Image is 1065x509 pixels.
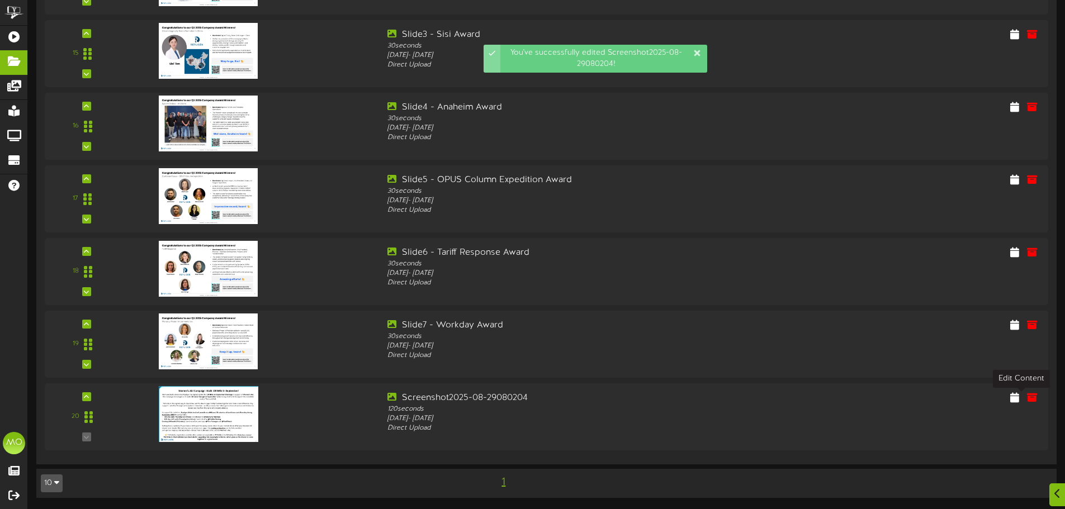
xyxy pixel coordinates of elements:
[387,246,789,259] div: Slide6 - Tariff Response Award
[387,41,789,51] div: 30 seconds
[387,206,789,215] div: Direct Upload
[72,412,79,421] div: 20
[387,351,789,360] div: Direct Upload
[387,187,789,196] div: 30 seconds
[387,123,789,133] div: [DATE] - [DATE]
[387,51,789,60] div: [DATE] - [DATE]
[387,259,789,269] div: 30 seconds
[73,194,78,203] div: 17
[159,96,258,151] img: d74e5e43-40a1-456b-8bb0-9346abba7c87.jpg
[387,28,789,41] div: Slide3 - Sisi Award
[159,23,258,79] img: 4fdf8db7-d658-4b67-9e21-d584645f8de6.jpg
[159,386,258,442] img: 8c51dfba-8b85-4f30-aec2-e537f40c0e15.png
[387,341,789,351] div: [DATE] - [DATE]
[41,474,63,492] button: 10
[159,241,258,297] img: 936bfde1-5cf9-4696-ab73-59afdfde6f7d.jpg
[387,101,789,114] div: Slide4 - Anaheim Award
[387,332,789,341] div: 30 seconds
[387,174,789,187] div: Slide5 - OPUS Column Expedition Award
[693,47,702,59] div: Dismiss this notification
[3,432,25,454] div: MO
[387,114,789,123] div: 30 seconds
[387,414,789,424] div: [DATE] - [DATE]
[387,196,789,206] div: [DATE] - [DATE]
[500,45,707,73] div: You've successfully edited Screenshot2025-08-29080204!
[387,60,789,70] div: Direct Upload
[159,168,258,224] img: 57cc55a9-e3a1-421e-98ab-94e8efc7478c.jpg
[73,339,79,349] div: 19
[387,319,789,332] div: Slide7 - Workday Award
[387,269,789,278] div: [DATE] - [DATE]
[159,313,258,369] img: c3f1e377-51f8-4cb3-a6dd-118e614289d5.jpg
[499,476,508,488] span: 1
[387,392,789,405] div: Screenshot2025-08-29080204
[73,267,79,276] div: 18
[387,405,789,414] div: 120 seconds
[73,49,78,58] div: 15
[387,424,789,433] div: Direct Upload
[387,278,789,288] div: Direct Upload
[387,133,789,142] div: Direct Upload
[73,121,79,131] div: 16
